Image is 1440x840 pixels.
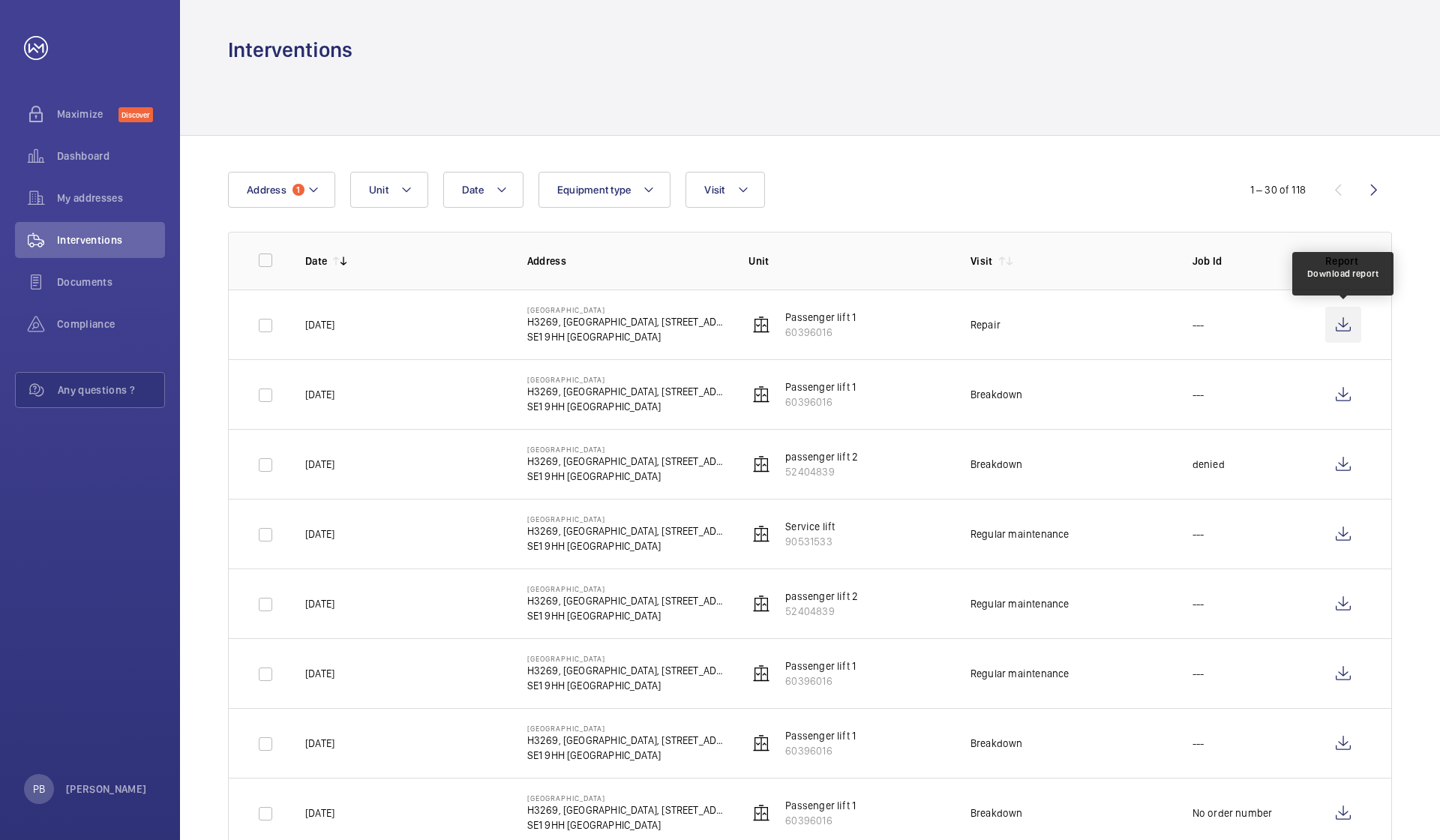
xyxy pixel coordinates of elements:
p: Visit [970,253,993,268]
h1: Interventions [228,36,352,64]
p: [DATE] [305,805,334,820]
p: PB [33,781,45,796]
p: No order number [1192,805,1273,820]
p: H3269, [GEOGRAPHIC_DATA], [STREET_ADDRESS] [527,454,725,469]
p: [DATE] [305,457,334,472]
span: Date [462,184,484,196]
p: [DATE] [305,736,334,751]
p: Passenger lift 1 [785,310,856,325]
p: [DATE] [305,526,334,541]
img: elevator.svg [752,525,770,543]
p: [GEOGRAPHIC_DATA] [527,654,725,663]
p: --- [1192,526,1204,541]
img: elevator.svg [752,595,770,613]
span: Any questions ? [58,382,164,397]
p: SE1 9HH [GEOGRAPHIC_DATA] [527,538,725,553]
p: 60396016 [785,325,856,340]
button: Unit [350,172,428,208]
p: 52404839 [785,604,858,619]
div: Regular maintenance [970,666,1069,681]
span: 1 [292,184,304,196]
p: Passenger lift 1 [785,379,856,394]
p: SE1 9HH [GEOGRAPHIC_DATA] [527,608,725,623]
span: Dashboard [57,148,165,163]
p: passenger lift 2 [785,449,858,464]
button: Date [443,172,523,208]
p: 60396016 [785,394,856,409]
p: SE1 9HH [GEOGRAPHIC_DATA] [527,748,725,763]
p: H3269, [GEOGRAPHIC_DATA], [STREET_ADDRESS] [527,384,725,399]
p: Address [527,253,725,268]
p: 60396016 [785,813,856,828]
p: H3269, [GEOGRAPHIC_DATA], [STREET_ADDRESS] [527,593,725,608]
p: SE1 9HH [GEOGRAPHIC_DATA] [527,817,725,832]
span: Interventions [57,232,165,247]
p: H3269, [GEOGRAPHIC_DATA], [STREET_ADDRESS] [527,314,725,329]
p: SE1 9HH [GEOGRAPHIC_DATA] [527,678,725,693]
p: H3269, [GEOGRAPHIC_DATA], [STREET_ADDRESS] [527,733,725,748]
div: Breakdown [970,457,1023,472]
p: Passenger lift 1 [785,798,856,813]
span: Discover [118,107,153,122]
p: [GEOGRAPHIC_DATA] [527,724,725,733]
p: [GEOGRAPHIC_DATA] [527,584,725,593]
span: Unit [369,184,388,196]
p: Unit [748,253,946,268]
p: H3269, [GEOGRAPHIC_DATA], [STREET_ADDRESS] [527,523,725,538]
span: Documents [57,274,165,289]
p: [DATE] [305,666,334,681]
p: H3269, [GEOGRAPHIC_DATA], [STREET_ADDRESS] [527,802,725,817]
span: Maximize [57,106,118,121]
p: denied [1192,457,1225,472]
p: [GEOGRAPHIC_DATA] [527,793,725,802]
p: passenger lift 2 [785,589,858,604]
p: 52404839 [785,464,858,479]
div: Regular maintenance [970,526,1069,541]
p: --- [1192,387,1204,402]
p: SE1 9HH [GEOGRAPHIC_DATA] [527,329,725,344]
p: 60396016 [785,743,856,758]
button: Visit [685,172,764,208]
p: --- [1192,317,1204,332]
span: Compliance [57,316,165,331]
p: --- [1192,666,1204,681]
p: H3269, [GEOGRAPHIC_DATA], [STREET_ADDRESS] [527,663,725,678]
p: [GEOGRAPHIC_DATA] [527,375,725,384]
span: Visit [704,184,724,196]
div: Regular maintenance [970,596,1069,611]
p: --- [1192,736,1204,751]
p: [DATE] [305,596,334,611]
img: elevator.svg [752,664,770,682]
p: [GEOGRAPHIC_DATA] [527,445,725,454]
p: [DATE] [305,387,334,402]
img: elevator.svg [752,385,770,403]
button: Address1 [228,172,335,208]
p: SE1 9HH [GEOGRAPHIC_DATA] [527,399,725,414]
p: Job Id [1192,253,1301,268]
p: Passenger lift 1 [785,658,856,673]
div: Breakdown [970,736,1023,751]
p: SE1 9HH [GEOGRAPHIC_DATA] [527,469,725,484]
p: --- [1192,596,1204,611]
img: elevator.svg [752,455,770,473]
p: Passenger lift 1 [785,728,856,743]
div: Breakdown [970,805,1023,820]
p: [GEOGRAPHIC_DATA] [527,514,725,523]
p: 60396016 [785,673,856,688]
span: Equipment type [557,184,631,196]
span: Address [247,184,286,196]
img: elevator.svg [752,734,770,752]
p: [GEOGRAPHIC_DATA] [527,305,725,314]
img: elevator.svg [752,804,770,822]
button: Equipment type [538,172,671,208]
p: Date [305,253,327,268]
p: Service lift [785,519,835,534]
div: Repair [970,317,1000,332]
p: 90531533 [785,534,835,549]
span: My addresses [57,190,165,205]
div: Breakdown [970,387,1023,402]
img: elevator.svg [752,316,770,334]
div: Download report [1307,267,1379,280]
p: [DATE] [305,317,334,332]
p: [PERSON_NAME] [66,781,147,796]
